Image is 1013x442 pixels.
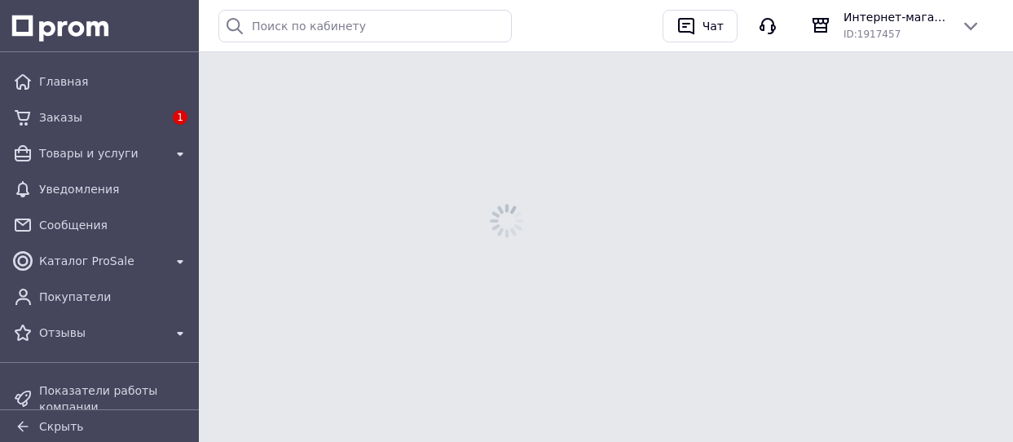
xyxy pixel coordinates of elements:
[39,145,164,161] span: Товары и услуги
[39,382,190,415] span: Показатели работы компании
[173,110,187,125] span: 1
[39,325,164,341] span: Отзывы
[39,109,164,126] span: Заказы
[39,253,164,269] span: Каталог ProSale
[39,217,190,233] span: Сообщения
[663,10,738,42] button: Чат
[843,29,901,40] span: ID: 1917457
[843,9,948,25] span: Интернет-магазин AnnaRose
[39,289,190,305] span: Покупатели
[39,420,84,433] span: Скрыть
[39,181,190,197] span: Уведомления
[699,14,727,38] div: Чат
[218,10,512,42] input: Поиск по кабинету
[39,73,190,90] span: Главная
